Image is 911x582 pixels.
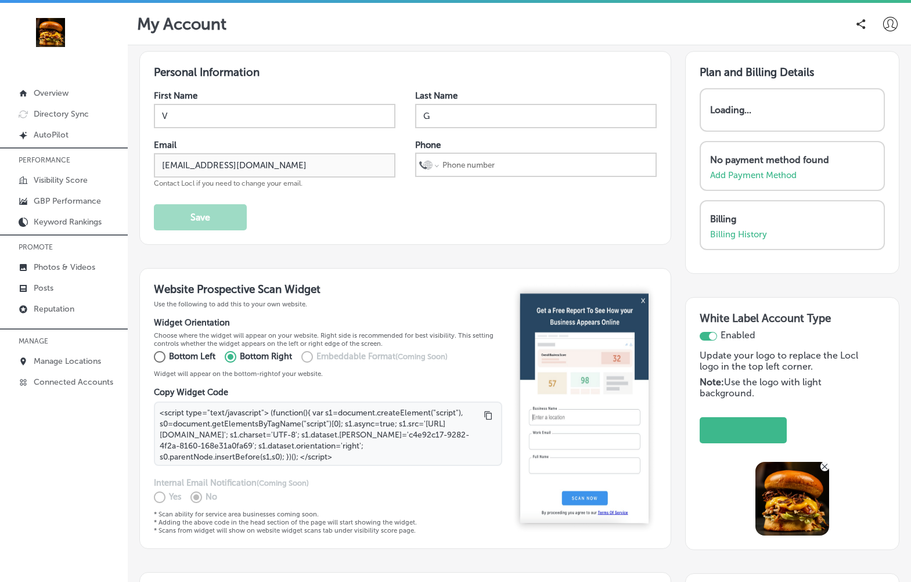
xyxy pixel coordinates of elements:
label: Phone [415,140,441,150]
label: Last Name [415,91,458,101]
p: AutoPilot [34,130,69,140]
p: My Account [137,15,226,34]
h3: Personal Information [154,66,657,79]
p: Update your logo to replace the Locl logo in the top left corner. [700,350,871,377]
input: Enter First Name [154,104,395,128]
button: Save [154,204,247,230]
h3: Plan and Billing Details [700,66,885,79]
p: Overview [34,88,69,98]
p: Directory Sync [34,109,89,119]
p: GBP Performance [34,196,101,206]
h4: Widget Orientation [154,317,502,328]
p: Use the logo with light background. [700,377,871,399]
a: Billing History [710,229,767,240]
input: Enter Last Name [415,104,657,128]
h4: Internal Email Notification [154,478,502,488]
input: Enter Email [154,153,395,178]
label: First Name [154,91,197,101]
p: No [206,491,217,504]
label: Email [154,140,177,150]
h3: White Label Account Type [700,312,885,330]
p: Connected Accounts [34,377,113,387]
div: Uppy Dashboard [700,417,871,443]
img: 256ffbef88b0ca129e0e8d089cf1fab9.png [512,283,657,534]
span: Contact Locl if you need to change your email. [154,179,303,187]
img: 236f6248-51d4-441f-81ca-bd39460844ec278044108_140003795218032_8071878743168997487_n.jpg [19,18,82,47]
h3: Website Prospective Scan Widget [154,283,502,296]
p: Manage Locations [34,356,101,366]
p: Embeddable Format [316,350,448,363]
p: Visibility Score [34,175,88,185]
h4: Copy Widget Code [154,387,502,397]
span: (Coming Soon) [257,479,309,487]
span: (Coming Soon) [395,352,448,361]
textarea: <script type="text/javascript"> (function(){ var s1=document.createElement("script"), s0=document... [154,402,502,466]
p: Bottom Right [240,350,292,363]
p: Bottom Left [169,350,215,363]
p: No payment method found [710,154,869,165]
p: Photos & Videos [34,262,95,272]
p: Yes [169,491,181,504]
input: Phone number [441,154,653,176]
p: Billing [710,214,869,225]
p: Posts [34,283,53,293]
p: Widget will appear on the bottom- right of your website. [154,370,502,378]
strong: Note: [700,377,724,388]
button: Copy to clipboard [481,409,495,422]
p: Choose where the widget will appear on your website. Right side is recommended for best visibilit... [154,331,502,348]
p: Loading... [710,104,751,115]
a: Add Payment Method [710,170,797,180]
p: * Scan ability for service area businesses coming soon. * Adding the above code in the head secti... [154,510,502,534]
p: Keyword Rankings [34,217,102,227]
span: Enabled [721,330,755,341]
p: Use the following to add this to your own website. [154,300,502,308]
p: Reputation [34,304,74,314]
